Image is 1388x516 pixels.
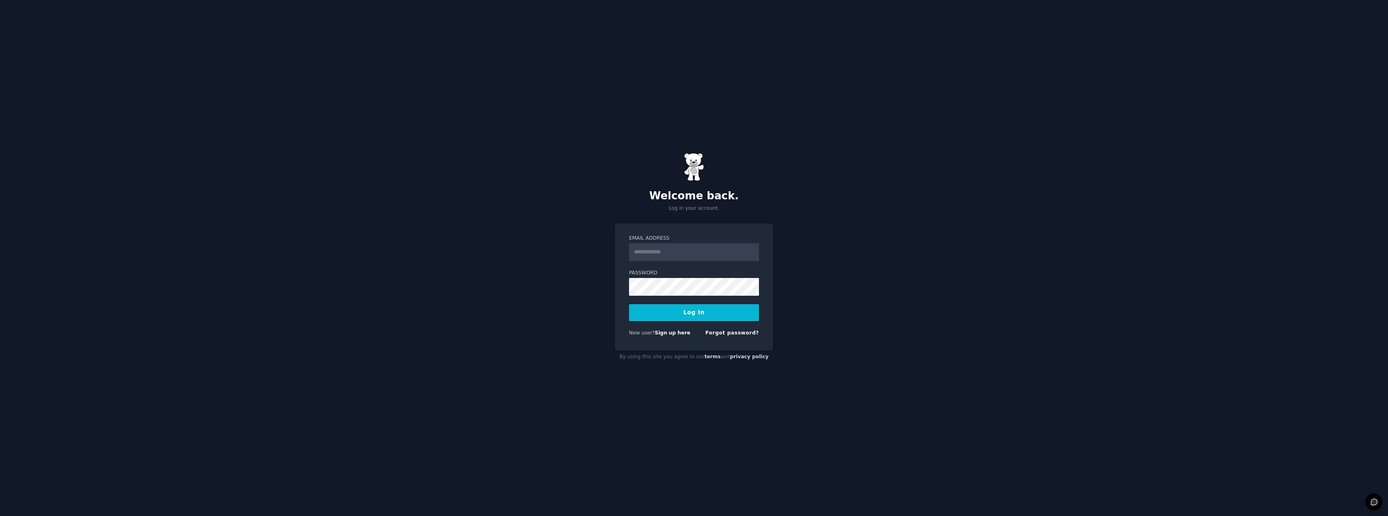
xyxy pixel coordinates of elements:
button: Log In [629,304,759,321]
p: Log in your account. [615,205,773,212]
span: New user? [629,330,655,336]
label: Password [629,269,759,277]
img: Gummy Bear [684,153,704,181]
div: By using this site you agree to our and [615,351,773,363]
label: Email Address [629,235,759,242]
h2: Welcome back. [615,190,773,203]
a: Forgot password? [705,330,759,336]
a: terms [704,354,721,359]
a: Sign up here [655,330,690,336]
a: privacy policy [730,354,769,359]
